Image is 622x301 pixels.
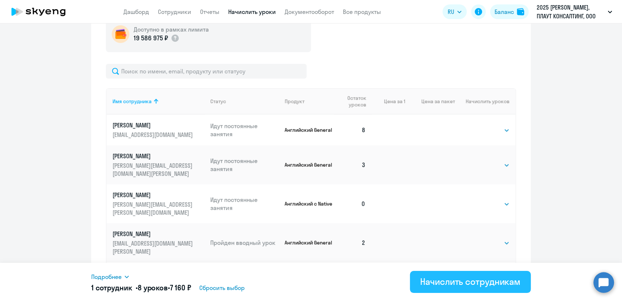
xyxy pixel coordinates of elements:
[334,145,371,184] td: 3
[112,25,129,43] img: wallet-circle.png
[340,95,371,108] div: Остаток уроков
[91,272,122,281] span: Подробнее
[517,8,524,15] img: balance
[455,88,515,115] th: Начислить уроков
[112,98,152,105] div: Имя сотрудника
[285,200,334,207] p: Английский с Native
[112,230,195,238] p: [PERSON_NAME]
[112,191,195,199] p: [PERSON_NAME]
[285,98,304,105] div: Продукт
[340,95,366,108] span: Остаток уроков
[123,8,149,15] a: Дашборд
[200,8,219,15] a: Отчеты
[495,7,514,16] div: Баланс
[199,283,245,292] span: Сбросить выбор
[134,33,168,43] p: 19 586 975 ₽
[210,122,279,138] p: Идут постоянные занятия
[334,223,371,262] td: 2
[158,8,191,15] a: Сотрудники
[210,98,226,105] div: Статус
[170,283,191,292] span: 7 160 ₽
[210,157,279,173] p: Идут постоянные занятия
[228,8,276,15] a: Начислить уроки
[443,4,467,19] button: RU
[112,98,204,105] div: Имя сотрудника
[210,196,279,212] p: Идут постоянные занятия
[138,283,168,292] span: 8 уроков
[537,3,605,21] p: 2025 [PERSON_NAME], ПЛАУТ КОНСАЛТИНГ, ООО
[490,4,529,19] button: Балансbalance
[533,3,616,21] button: 2025 [PERSON_NAME], ПЛАУТ КОНСАЛТИНГ, ООО
[106,64,307,79] input: Поиск по имени, email, продукту или статусу
[410,271,531,293] button: Начислить сотрудникам
[112,121,204,139] a: [PERSON_NAME][EMAIL_ADDRESS][DOMAIN_NAME]
[448,7,454,16] span: RU
[134,25,209,33] h5: Доступно в рамках лимита
[112,200,195,217] p: [PERSON_NAME][EMAIL_ADDRESS][PERSON_NAME][DOMAIN_NAME]
[112,121,195,129] p: [PERSON_NAME]
[405,262,455,301] td: 7 160 ₽
[285,127,334,133] p: Английский General
[334,115,371,145] td: 8
[343,8,381,15] a: Все продукты
[210,98,279,105] div: Статус
[285,239,334,246] p: Английский General
[112,239,195,255] p: [EMAIL_ADDRESS][DOMAIN_NAME][PERSON_NAME]
[112,152,204,178] a: [PERSON_NAME][PERSON_NAME][EMAIL_ADDRESS][DOMAIN_NAME][PERSON_NAME]
[112,152,195,160] p: [PERSON_NAME]
[210,239,279,247] p: Пройден вводный урок
[285,162,334,168] p: Английский General
[112,162,195,178] p: [PERSON_NAME][EMAIL_ADDRESS][DOMAIN_NAME][PERSON_NAME]
[371,262,405,301] td: 895 ₽
[112,191,204,217] a: [PERSON_NAME][PERSON_NAME][EMAIL_ADDRESS][PERSON_NAME][DOMAIN_NAME]
[334,184,371,223] td: 0
[112,230,204,255] a: [PERSON_NAME][EMAIL_ADDRESS][DOMAIN_NAME][PERSON_NAME]
[334,262,371,301] td: 0
[405,88,455,115] th: Цена за пакет
[91,283,191,293] h5: 1 сотрудник • •
[112,131,195,139] p: [EMAIL_ADDRESS][DOMAIN_NAME]
[285,8,334,15] a: Документооборот
[371,88,405,115] th: Цена за 1
[285,98,334,105] div: Продукт
[420,276,521,287] div: Начислить сотрудникам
